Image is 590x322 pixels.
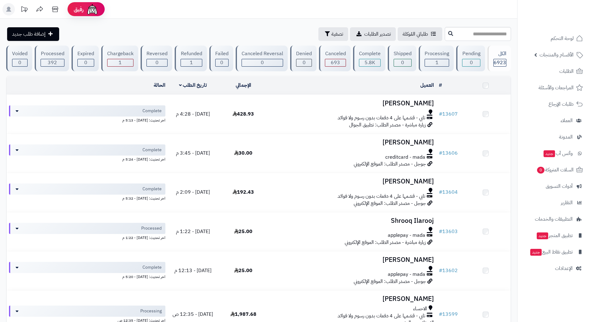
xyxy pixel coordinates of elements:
a: السلات المتروكة0 [521,162,586,177]
a: #13603 [439,228,458,235]
span: جديد [537,232,548,239]
a: Pending 0 [455,46,486,71]
a: المراجعات والأسئلة [521,80,586,95]
span: التطبيقات والخدمات [535,215,573,223]
div: Pending [462,50,480,57]
a: الكل6923 [486,46,512,71]
span: # [439,149,442,157]
span: 1 [119,59,122,66]
span: 0 [537,167,544,174]
a: المدونة [521,130,586,144]
span: زيارة مباشرة - مصدر الطلب: تطبيق الجوال [349,121,426,129]
a: الطلبات [521,64,586,79]
span: 0 [261,59,264,66]
div: Reversed [146,50,168,57]
span: إضافة طلب جديد [12,30,46,38]
a: Failed 0 [208,46,234,71]
div: Processed [41,50,64,57]
span: # [439,188,442,196]
a: Chargeback 1 [100,46,139,71]
div: 0 [12,59,27,66]
span: applepay - mada [388,232,425,239]
span: Complete [142,147,162,153]
span: تطبيق نقاط البيع [530,248,573,256]
a: Processing 1 [417,46,455,71]
a: الإعدادات [521,261,586,276]
img: logo-2.png [548,15,584,29]
span: 1 [435,59,439,66]
span: المدونة [559,133,573,141]
span: 0 [470,59,473,66]
div: Failed [215,50,229,57]
a: # [439,82,442,89]
span: 0 [220,59,223,66]
span: # [439,228,442,235]
a: العملاء [521,113,586,128]
span: المراجعات والأسئلة [539,83,574,92]
a: Expired 0 [70,46,100,71]
span: تابي - قسّمها على 4 دفعات بدون رسوم ولا فوائد [338,114,425,121]
div: Canceled Reversal [242,50,283,57]
h3: [PERSON_NAME] [271,100,434,107]
span: [DATE] - 1:22 م [176,228,210,235]
span: 0 [18,59,21,66]
a: Refunded 1 [173,46,208,71]
span: أدوات التسويق [546,182,573,191]
span: # [439,267,442,274]
div: اخر تحديث: [DATE] - 5:20 م [9,273,165,280]
span: applepay - mada [388,271,425,278]
span: تطبيق المتجر [536,231,573,240]
a: العميل [420,82,434,89]
span: التقارير [561,198,573,207]
a: Canceled 693 [318,46,352,71]
span: 6923 [494,59,506,66]
a: Complete 5.8K [352,46,387,71]
div: 0 [394,59,411,66]
div: 1 [425,59,449,66]
span: تابي - قسّمها على 4 دفعات بدون رسوم ولا فوائد [338,193,425,200]
span: لوحة التحكم [551,34,574,43]
span: Processing [140,308,162,314]
a: التطبيقات والخدمات [521,212,586,227]
span: 0 [155,59,159,66]
a: #13606 [439,149,458,157]
span: 392 [48,59,57,66]
div: Refunded [181,50,202,57]
span: جوجل - مصدر الطلب: الموقع الإلكتروني [354,160,426,168]
a: لوحة التحكم [521,31,586,46]
span: 428.93 [233,110,254,118]
span: # [439,311,442,318]
span: # [439,110,442,118]
span: 1 [190,59,193,66]
span: 192.43 [233,188,254,196]
span: 30.00 [234,149,252,157]
span: 693 [331,59,340,66]
div: Complete [359,50,381,57]
div: 0 [147,59,167,66]
span: جوجل - مصدر الطلب: الموقع الإلكتروني [354,278,426,285]
div: 0 [216,59,228,66]
div: Chargeback [107,50,133,57]
span: [DATE] - 4:28 م [176,110,210,118]
span: [DATE] - 12:35 ص [173,311,213,318]
span: تصدير الطلبات [364,30,391,38]
span: 0 [401,59,404,66]
span: 0 [303,59,306,66]
span: 25.00 [234,228,252,235]
img: ai-face.png [86,3,98,15]
a: Denied 0 [289,46,318,71]
div: Expired [77,50,94,57]
a: الحالة [154,82,165,89]
a: وآتس آبجديد [521,146,586,161]
a: تطبيق المتجرجديد [521,228,586,243]
div: 0 [242,59,283,66]
span: طلبات الإرجاع [548,100,574,108]
div: 0 [296,59,312,66]
h3: Shrooq Ilarooj [271,217,434,224]
span: 1,987.68 [230,311,256,318]
span: 5.8K [365,59,375,66]
h3: [PERSON_NAME] [271,178,434,185]
a: تطبيق نقاط البيعجديد [521,245,586,259]
span: زيارة مباشرة - مصدر الطلب: الموقع الإلكتروني [345,239,426,246]
span: تابي - قسّمها على 4 دفعات بدون رسوم ولا فوائد [338,312,425,320]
